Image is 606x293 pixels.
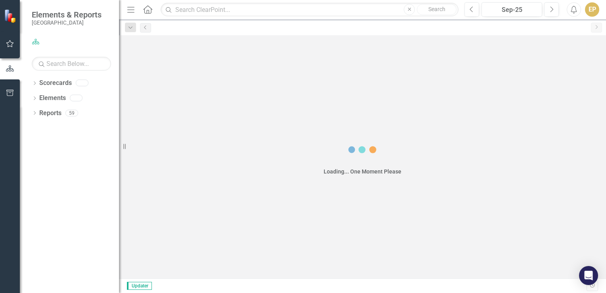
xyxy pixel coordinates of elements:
[39,79,72,88] a: Scorecards
[484,5,539,15] div: Sep-25
[4,9,18,23] img: ClearPoint Strategy
[39,94,66,103] a: Elements
[324,168,401,175] div: Loading... One Moment Please
[127,282,152,290] span: Updater
[39,109,61,118] a: Reports
[32,10,102,19] span: Elements & Reports
[579,266,598,285] div: Open Intercom Messenger
[32,19,102,26] small: [GEOGRAPHIC_DATA]
[417,4,456,15] button: Search
[585,2,599,17] button: EP
[65,110,78,116] div: 59
[32,57,111,71] input: Search Below...
[481,2,542,17] button: Sep-25
[161,3,458,17] input: Search ClearPoint...
[428,6,445,12] span: Search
